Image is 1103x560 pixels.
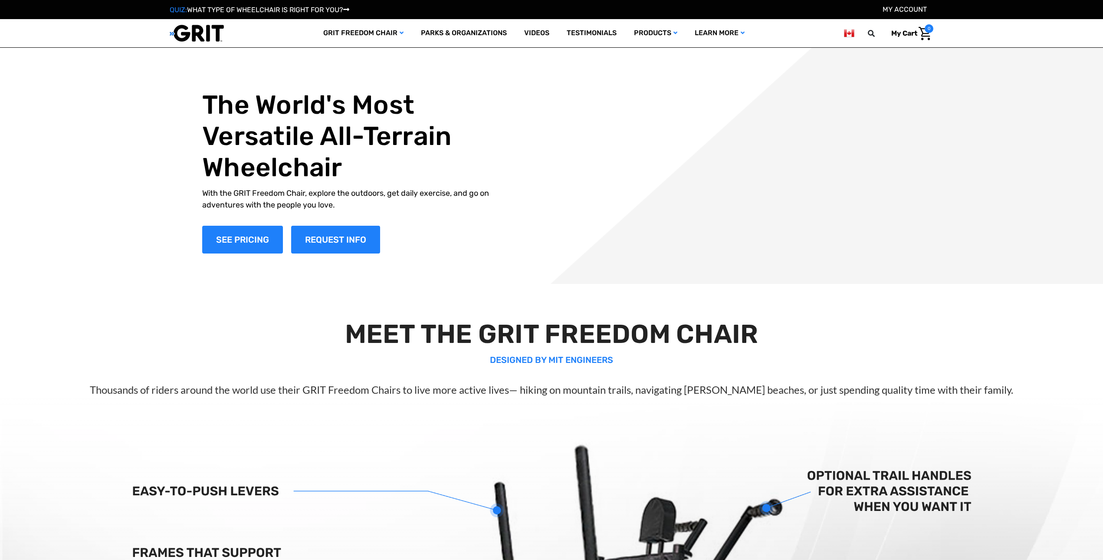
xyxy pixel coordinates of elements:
[883,5,927,13] a: Account
[558,19,625,47] a: Testimonials
[412,19,515,47] a: Parks & Organizations
[891,29,917,37] span: My Cart
[686,19,753,47] a: Learn More
[202,89,509,183] h1: The World's Most Versatile All-Terrain Wheelchair
[872,24,885,43] input: Search
[625,19,686,47] a: Products
[28,353,1076,366] p: DESIGNED BY MIT ENGINEERS
[885,24,933,43] a: Cart with 0 items
[170,6,349,14] a: QUIZ:WHAT TYPE OF WHEELCHAIR IS RIGHT FOR YOU?
[28,319,1076,350] h2: MEET THE GRIT FREEDOM CHAIR
[515,19,558,47] a: Videos
[291,226,380,254] a: Slide number 1, Request Information
[170,6,187,14] span: QUIZ:
[925,24,933,33] span: 0
[202,188,509,211] p: With the GRIT Freedom Chair, explore the outdoors, get daily exercise, and go on adventures with ...
[844,28,854,39] img: ca.png
[919,27,931,40] img: Cart
[28,382,1076,398] p: Thousands of riders around the world use their GRIT Freedom Chairs to live more active lives— hik...
[170,24,224,42] img: GRIT All-Terrain Wheelchair and Mobility Equipment
[202,226,283,254] a: Shop Now
[315,19,412,47] a: GRIT Freedom Chair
